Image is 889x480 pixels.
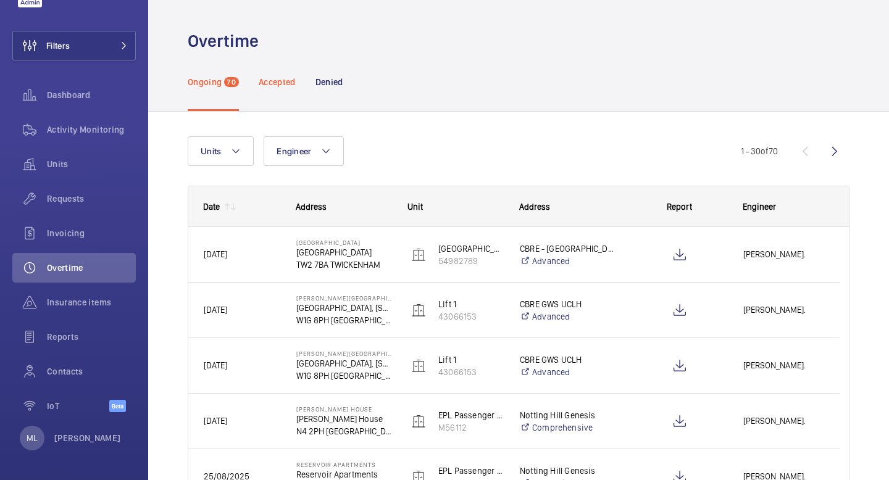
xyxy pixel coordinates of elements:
[47,296,136,308] span: Insurance items
[438,310,504,323] p: 43066153
[47,262,136,274] span: Overtime
[46,39,70,52] span: Filters
[12,31,136,60] button: Filters
[201,146,221,156] span: Units
[188,30,266,52] h1: Overtime
[438,366,504,378] p: 43066153
[277,146,311,156] span: Engineer
[296,202,327,212] span: Address
[520,421,616,434] a: Comprehensive
[520,298,616,310] p: CBRE GWS UCLH
[47,331,136,343] span: Reports
[27,432,38,444] p: ML
[259,76,296,88] p: Accepted
[438,421,504,434] p: M56112
[743,247,824,262] span: [PERSON_NAME].
[411,303,426,318] img: elevator.svg
[520,366,616,378] a: Advanced
[438,298,504,310] p: Lift 1
[296,239,392,246] p: [GEOGRAPHIC_DATA]
[741,147,778,155] span: 1 - 30 70
[47,227,136,239] span: Invoicing
[411,358,426,373] img: elevator.svg
[438,465,504,477] p: EPL Passenger Lift No 1
[188,136,254,166] button: Units
[520,255,616,267] a: Advanced
[47,123,136,136] span: Activity Monitoring
[204,305,227,315] span: [DATE]
[47,365,136,378] span: Contacts
[411,247,426,262] img: elevator.svg
[296,259,392,271] p: TW2 7BA TWICKENHAM
[296,413,392,425] p: [PERSON_NAME] House
[264,136,344,166] button: Engineer
[520,409,616,421] p: Notting Hill Genesis
[296,370,392,382] p: W1G 8PH [GEOGRAPHIC_DATA]
[743,202,776,212] span: Engineer
[438,242,504,255] p: [GEOGRAPHIC_DATA] (MRL)
[520,310,616,323] a: Advanced
[47,158,136,170] span: Units
[296,425,392,437] p: N4 2PH [GEOGRAPHIC_DATA]
[438,409,504,421] p: EPL Passenger Lift
[204,416,227,426] span: [DATE]
[519,202,550,212] span: Address
[203,202,220,212] div: Date
[296,314,392,326] p: W1G 8PH [GEOGRAPHIC_DATA]
[438,255,504,267] p: 54982789
[407,202,423,212] span: Unit
[411,414,426,429] img: elevator.svg
[296,294,392,302] p: [PERSON_NAME][GEOGRAPHIC_DATA]
[296,350,392,357] p: [PERSON_NAME][GEOGRAPHIC_DATA]
[520,242,616,255] p: CBRE - [GEOGRAPHIC_DATA]
[520,354,616,366] p: CBRE GWS UCLH
[296,302,392,314] p: [GEOGRAPHIC_DATA], [STREET_ADDRESS][PERSON_NAME],
[224,77,238,87] span: 70
[296,357,392,370] p: [GEOGRAPHIC_DATA], [STREET_ADDRESS][PERSON_NAME],
[743,358,824,373] span: [PERSON_NAME].
[520,465,616,477] p: Notting Hill Genesis
[188,76,222,88] p: Ongoing
[761,146,769,156] span: of
[296,246,392,259] p: [GEOGRAPHIC_DATA]
[743,303,824,317] span: [PERSON_NAME].
[109,400,126,412] span: Beta
[296,405,392,413] p: [PERSON_NAME] House
[54,432,121,444] p: [PERSON_NAME]
[204,249,227,259] span: [DATE]
[47,89,136,101] span: Dashboard
[438,354,504,366] p: Lift 1
[47,192,136,205] span: Requests
[204,360,227,370] span: [DATE]
[667,202,692,212] span: Report
[743,414,824,428] span: [PERSON_NAME].
[315,76,343,88] p: Denied
[296,461,392,468] p: Reservoir Apartments
[47,400,109,412] span: IoT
